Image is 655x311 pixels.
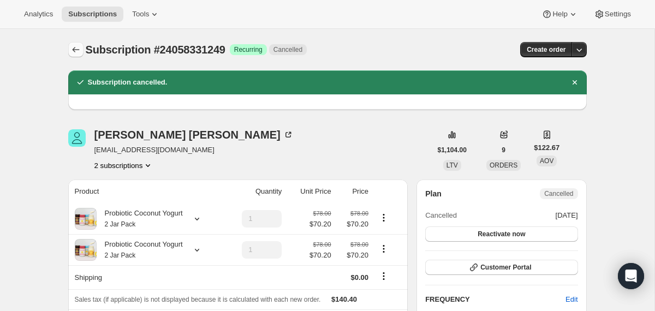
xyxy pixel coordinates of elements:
span: Customer Portal [480,263,531,272]
small: $78.00 [313,210,331,217]
button: Subscriptions [68,42,84,57]
span: Cancelled [544,189,573,198]
th: Product [68,180,224,204]
span: Cancelled [425,210,457,221]
button: $1,104.00 [431,142,473,158]
span: Settings [605,10,631,19]
img: product img [75,208,97,230]
span: kim Matthews [68,129,86,147]
span: Tools [132,10,149,19]
span: $70.20 [338,219,368,230]
span: $140.40 [331,295,357,303]
span: $122.67 [534,142,559,153]
button: Tools [126,7,166,22]
h2: Subscription cancelled. [88,77,168,88]
span: Create order [527,45,565,54]
button: 9 [495,142,512,158]
span: 9 [502,146,505,154]
span: LTV [446,162,458,169]
button: Subscriptions [62,7,123,22]
small: $78.00 [350,241,368,248]
button: Help [535,7,585,22]
button: Create order [520,42,572,57]
button: Reactivate now [425,226,577,242]
span: AOV [540,157,553,165]
span: Subscription #24058331249 [86,44,225,56]
span: [EMAIL_ADDRESS][DOMAIN_NAME] [94,145,294,155]
button: Dismiss notification [567,75,582,90]
span: ORDERS [490,162,517,169]
button: Analytics [17,7,59,22]
span: Cancelled [273,45,302,54]
button: Settings [587,7,638,22]
span: Subscriptions [68,10,117,19]
span: Edit [565,294,577,305]
th: Price [335,180,372,204]
small: 2 Jar Pack [105,252,136,259]
span: $70.20 [309,219,331,230]
h2: FREQUENCY [425,294,565,305]
span: $1,104.00 [438,146,467,154]
span: Sales tax (if applicable) is not displayed because it is calculated with each new order. [75,296,321,303]
div: Open Intercom Messenger [618,263,644,289]
small: 2 Jar Pack [105,220,136,228]
h2: Plan [425,188,442,199]
button: Shipping actions [375,270,392,282]
img: product img [75,239,97,261]
span: $0.00 [350,273,368,282]
button: Edit [559,291,584,308]
div: [PERSON_NAME] [PERSON_NAME] [94,129,294,140]
button: Product actions [375,212,392,224]
span: $70.20 [338,250,368,261]
small: $78.00 [313,241,331,248]
small: $78.00 [350,210,368,217]
button: Customer Portal [425,260,577,275]
button: Product actions [375,243,392,255]
span: [DATE] [556,210,578,221]
th: Shipping [68,265,224,289]
button: Product actions [94,160,154,171]
th: Unit Price [285,180,334,204]
span: Recurring [234,45,263,54]
span: Analytics [24,10,53,19]
div: Probiotic Coconut Yogurt [97,208,183,230]
span: $70.20 [309,250,331,261]
span: Help [552,10,567,19]
span: Reactivate now [478,230,525,238]
div: Probiotic Coconut Yogurt [97,239,183,261]
th: Quantity [224,180,285,204]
